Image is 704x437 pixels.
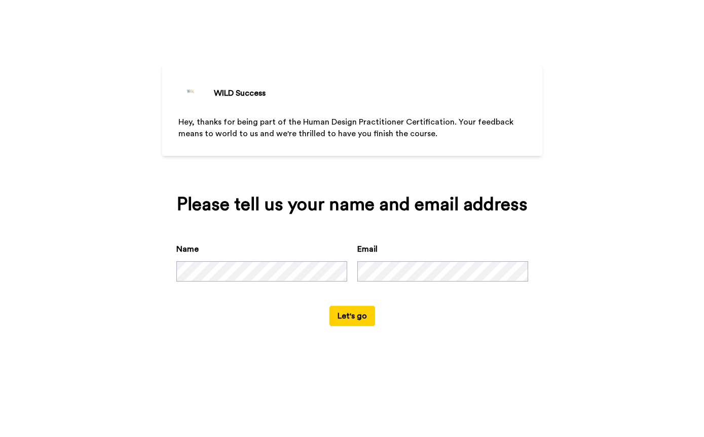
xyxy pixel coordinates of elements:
[176,194,528,215] div: Please tell us your name and email address
[176,243,199,255] label: Name
[357,243,378,255] label: Email
[214,87,266,99] div: WILD Success
[178,118,515,138] span: Hey, thanks for being part of the Human Design Practitioner Certification. Your feedback means to...
[329,306,375,326] button: Let's go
